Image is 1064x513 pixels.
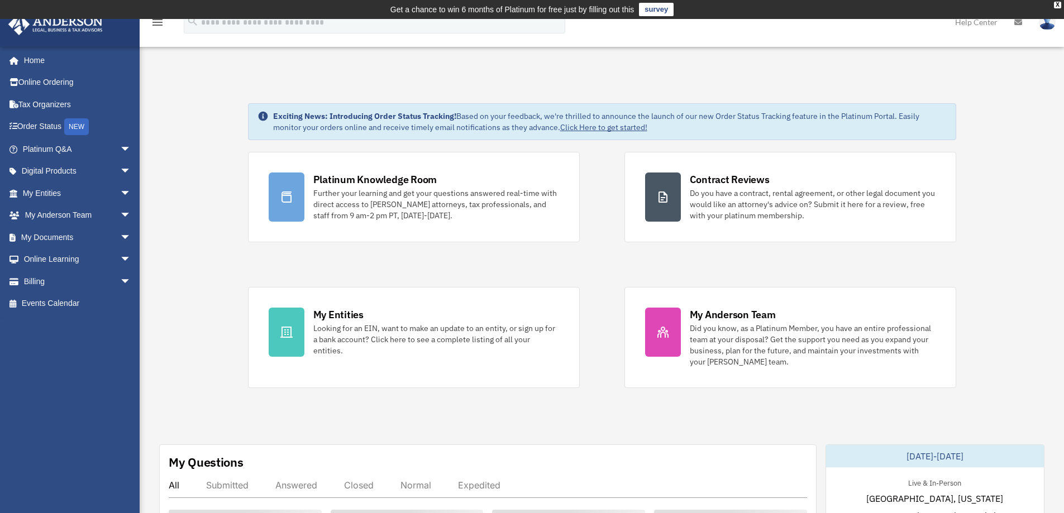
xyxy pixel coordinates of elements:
[400,480,431,491] div: Normal
[8,160,148,183] a: Digital Productsarrow_drop_down
[8,204,148,227] a: My Anderson Teamarrow_drop_down
[8,270,148,293] a: Billingarrow_drop_down
[624,287,956,388] a: My Anderson Team Did you know, as a Platinum Member, you have an entire professional team at your...
[313,188,559,221] div: Further your learning and get your questions answered real-time with direct access to [PERSON_NAM...
[120,204,142,227] span: arrow_drop_down
[169,454,244,471] div: My Questions
[8,138,148,160] a: Platinum Q&Aarrow_drop_down
[8,71,148,94] a: Online Ordering
[899,476,970,488] div: Live & In-Person
[120,270,142,293] span: arrow_drop_down
[344,480,374,491] div: Closed
[8,182,148,204] a: My Entitiesarrow_drop_down
[248,287,580,388] a: My Entities Looking for an EIN, want to make an update to an entity, or sign up for a bank accoun...
[248,152,580,242] a: Platinum Knowledge Room Further your learning and get your questions answered real-time with dire...
[120,182,142,205] span: arrow_drop_down
[690,172,770,186] div: Contract Reviews
[8,49,142,71] a: Home
[1039,14,1056,30] img: User Pic
[120,138,142,161] span: arrow_drop_down
[313,323,559,356] div: Looking for an EIN, want to make an update to an entity, or sign up for a bank account? Click her...
[826,445,1044,467] div: [DATE]-[DATE]
[690,323,936,367] div: Did you know, as a Platinum Member, you have an entire professional team at your disposal? Get th...
[313,172,437,186] div: Platinum Knowledge Room
[866,492,1003,505] span: [GEOGRAPHIC_DATA], [US_STATE]
[8,116,148,138] a: Order StatusNEW
[206,480,249,491] div: Submitted
[560,122,647,132] a: Click Here to get started!
[8,293,148,315] a: Events Calendar
[5,13,106,35] img: Anderson Advisors Platinum Portal
[8,226,148,248] a: My Documentsarrow_drop_down
[169,480,179,491] div: All
[187,15,199,27] i: search
[8,248,148,271] a: Online Learningarrow_drop_down
[690,188,936,221] div: Do you have a contract, rental agreement, or other legal document you would like an attorney's ad...
[273,111,456,121] strong: Exciting News: Introducing Order Status Tracking!
[120,248,142,271] span: arrow_drop_down
[458,480,500,491] div: Expedited
[690,308,776,322] div: My Anderson Team
[151,20,164,29] a: menu
[275,480,317,491] div: Answered
[1054,2,1061,8] div: close
[120,226,142,249] span: arrow_drop_down
[313,308,364,322] div: My Entities
[120,160,142,183] span: arrow_drop_down
[624,152,956,242] a: Contract Reviews Do you have a contract, rental agreement, or other legal document you would like...
[151,16,164,29] i: menu
[390,3,634,16] div: Get a chance to win 6 months of Platinum for free just by filling out this
[639,3,674,16] a: survey
[64,118,89,135] div: NEW
[8,93,148,116] a: Tax Organizers
[273,111,947,133] div: Based on your feedback, we're thrilled to announce the launch of our new Order Status Tracking fe...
